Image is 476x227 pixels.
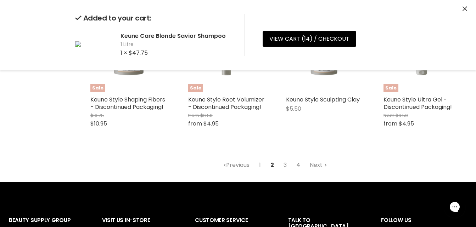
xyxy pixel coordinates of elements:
[90,112,104,119] span: $13.75
[188,95,264,111] a: Keune Style Root Volumizer - Discontinued Packaging!
[121,49,127,57] span: 1 ×
[255,159,265,171] a: 1
[383,112,394,119] span: from
[121,41,233,48] span: 1 Litre
[280,159,291,171] a: 3
[304,35,310,43] span: 14
[121,32,233,40] h2: Keune Care Blonde Savior Shampoo
[399,120,414,128] span: $4.95
[200,112,213,119] span: $6.50
[306,159,331,171] a: Next
[75,41,81,47] img: Keune Care Blonde Savior Shampoo
[383,120,397,128] span: from
[263,31,356,47] a: View cart (14) / Checkout
[383,95,452,111] a: Keune Style Ultra Gel - Discontinued Packaging!
[286,105,301,113] span: $5.50
[219,159,253,171] a: Previous
[188,112,199,119] span: from
[463,5,467,13] button: Close
[75,14,233,22] h2: Added to your cart:
[292,159,304,171] a: 4
[286,95,360,104] a: Keune Style Sculpting Clay
[396,112,408,119] span: $6.50
[188,84,203,92] span: Sale
[188,120,202,128] span: from
[441,194,469,220] iframe: Gorgias live chat messenger
[383,84,398,92] span: Sale
[90,120,107,128] span: $10.95
[129,49,148,57] span: $47.75
[267,159,278,171] span: 2
[203,120,219,128] span: $4.95
[90,95,165,111] a: Keune Style Shaping Fibers - Discontinued Packaging!
[90,84,105,92] span: Sale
